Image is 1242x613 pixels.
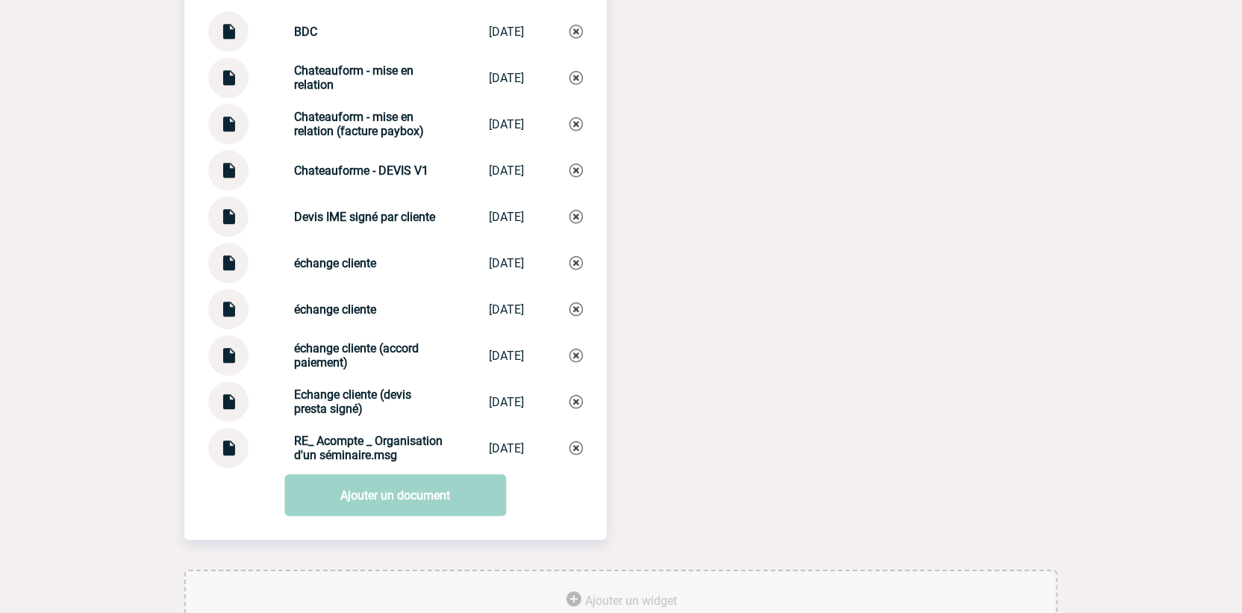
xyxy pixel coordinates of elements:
div: [DATE] [489,210,524,224]
img: Supprimer [569,349,583,362]
img: Supprimer [569,302,583,316]
div: [DATE] [489,395,524,409]
a: Ajouter un document [285,474,507,516]
div: [DATE] [489,256,524,270]
img: Supprimer [569,25,583,38]
strong: Echange cliente (devis presta signé) [294,388,411,416]
div: [DATE] [489,441,524,455]
img: Supprimer [569,210,583,223]
strong: Chateauforme - DEVIS V1 [294,164,428,178]
div: [DATE] [489,164,524,178]
div: [DATE] [489,71,524,85]
strong: RE_ Acompte _ Organisation d'un séminaire.msg [294,434,443,462]
strong: échange cliente [294,256,376,270]
img: Supprimer [569,395,583,408]
strong: Chateauform - mise en relation [294,63,414,92]
img: Supprimer [569,164,583,177]
strong: échange cliente [294,302,376,317]
strong: Devis IME signé par cliente [294,210,435,224]
strong: Chateauform - mise en relation (facture paybox) [294,110,424,138]
img: Supprimer [569,117,583,131]
img: Supprimer [569,256,583,270]
strong: BDC [294,25,317,39]
div: [DATE] [489,349,524,363]
strong: échange cliente (accord paiement) [294,341,419,370]
div: [DATE] [489,302,524,317]
img: Supprimer [569,71,583,84]
span: Ajouter un widget [586,594,678,608]
div: [DATE] [489,25,524,39]
div: [DATE] [489,117,524,131]
img: Supprimer [569,441,583,455]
